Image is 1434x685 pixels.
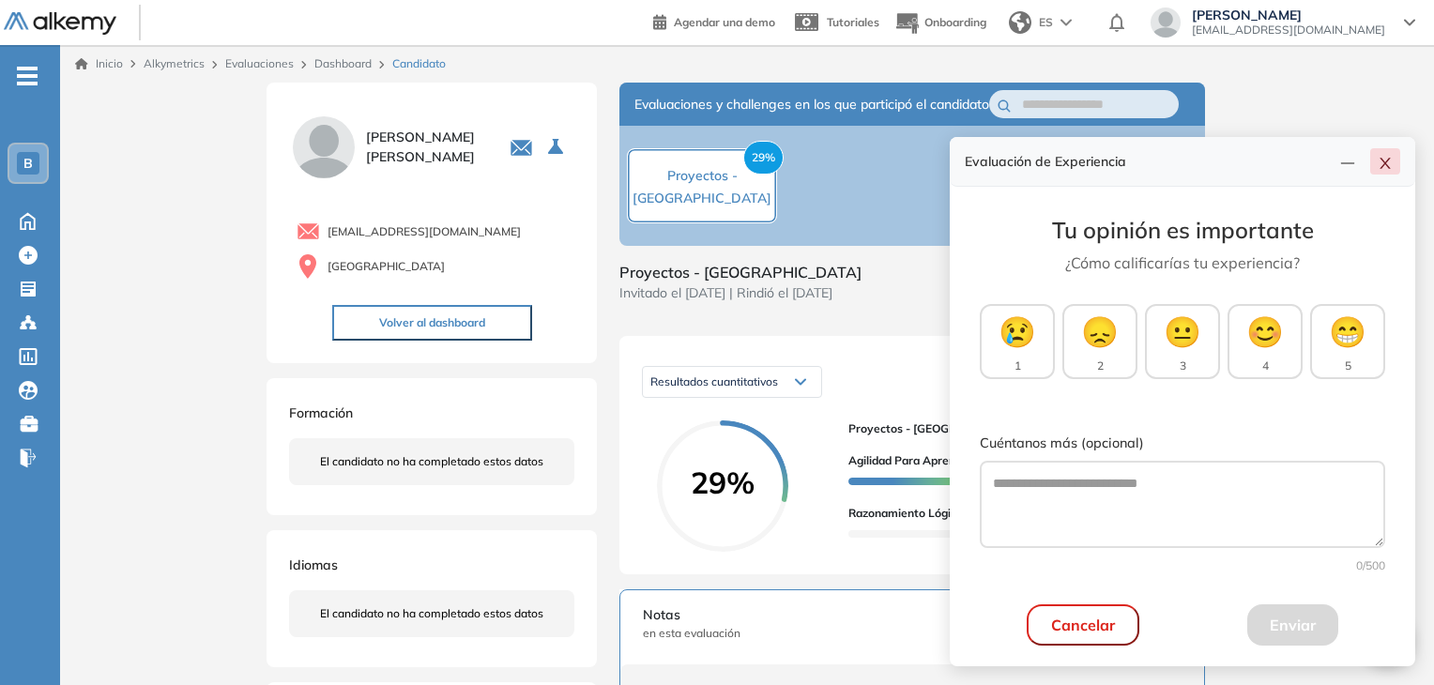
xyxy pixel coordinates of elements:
[1262,358,1269,374] span: 4
[1378,156,1393,171] span: close
[314,56,372,70] a: Dashboard
[225,56,294,70] a: Evaluaciones
[1027,604,1139,646] button: Cancelar
[650,374,778,388] span: Resultados cuantitativos
[999,309,1036,354] span: 😢
[1060,19,1072,26] img: arrow
[674,15,775,29] span: Agendar una demo
[1247,604,1338,646] button: Enviar
[633,167,771,206] span: Proyectos - [GEOGRAPHIC_DATA]
[924,15,986,29] span: Onboarding
[894,3,986,43] button: Onboarding
[980,217,1385,244] h3: Tu opinión es importante
[1097,358,1104,374] span: 2
[848,452,973,469] span: Agilidad para Aprender
[1164,309,1201,354] span: 😐
[332,305,532,341] button: Volver al dashboard
[1081,309,1119,354] span: 😞
[848,420,1167,437] span: Proyectos - [GEOGRAPHIC_DATA]
[392,55,446,72] span: Candidato
[848,505,1008,522] span: Razonamiento Lógico - Básico
[619,261,862,283] span: Proyectos - [GEOGRAPHIC_DATA]
[23,156,33,171] span: B
[965,154,1333,170] h4: Evaluación de Experiencia
[75,55,123,72] a: Inicio
[619,283,862,303] span: Invitado el [DATE] | Rindió el [DATE]
[1062,304,1137,379] button: 😞2
[657,467,788,497] span: 29%
[320,453,543,470] span: El candidato no ha completado estos datos
[328,223,521,240] span: [EMAIL_ADDRESS][DOMAIN_NAME]
[4,12,116,36] img: Logo
[980,557,1385,574] div: 0 /500
[366,128,487,167] span: [PERSON_NAME] [PERSON_NAME]
[289,556,338,573] span: Idiomas
[1340,156,1355,171] span: line
[1345,358,1351,374] span: 5
[289,404,353,421] span: Formación
[980,304,1055,379] button: 😢1
[17,74,38,78] i: -
[144,56,205,70] span: Alkymetrics
[289,113,358,182] img: PROFILE_MENU_LOGO_USER
[634,95,989,114] span: Evaluaciones y challenges en los que participó el candidato
[643,605,1182,625] span: Notas
[1370,148,1400,175] button: close
[320,605,543,622] span: El candidato no ha completado estos datos
[1039,14,1053,31] span: ES
[328,258,445,275] span: [GEOGRAPHIC_DATA]
[1192,8,1385,23] span: [PERSON_NAME]
[827,15,879,29] span: Tutoriales
[1014,358,1021,374] span: 1
[541,130,574,164] button: Seleccione la evaluación activa
[653,9,775,32] a: Agendar una demo
[743,141,784,175] span: 29%
[1192,23,1385,38] span: [EMAIL_ADDRESS][DOMAIN_NAME]
[643,625,1182,642] span: en esta evaluación
[1310,304,1385,379] button: 😁5
[1228,304,1303,379] button: 😊4
[980,434,1385,454] label: Cuéntanos más (opcional)
[1333,148,1363,175] button: line
[1180,358,1186,374] span: 3
[1009,11,1031,34] img: world
[1246,309,1284,354] span: 😊
[1329,309,1366,354] span: 😁
[1145,304,1220,379] button: 😐3
[980,251,1385,274] p: ¿Cómo calificarías tu experiencia?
